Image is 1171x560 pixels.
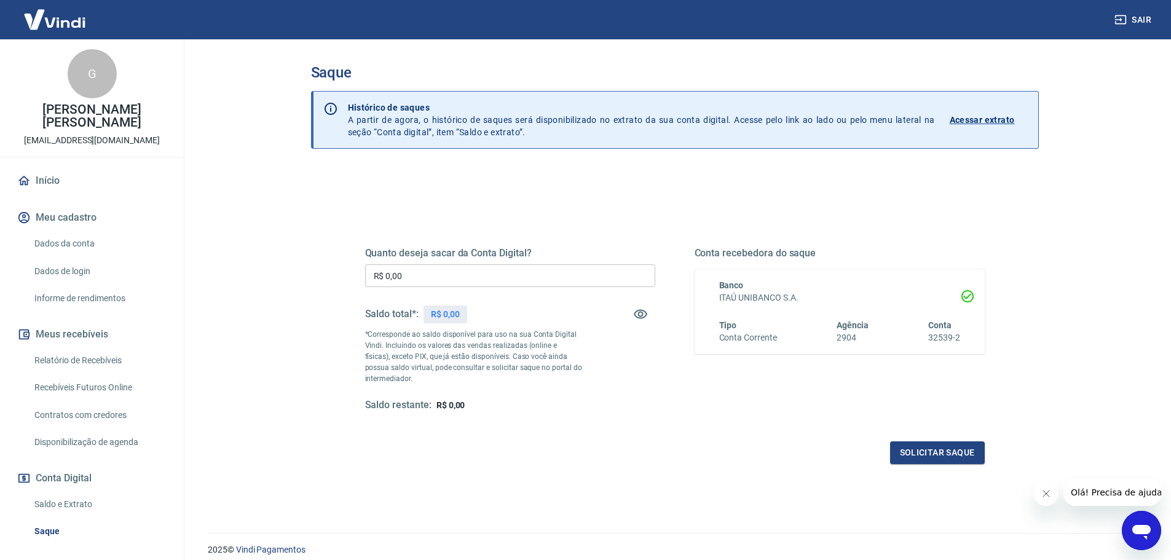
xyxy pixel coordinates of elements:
a: Contratos com credores [30,403,169,428]
a: Relatório de Recebíveis [30,348,169,373]
div: G [68,49,117,98]
p: A partir de agora, o histórico de saques será disponibilizado no extrato da sua conta digital. Ac... [348,101,935,138]
button: Conta Digital [15,465,169,492]
h5: Quanto deseja sacar da Conta Digital? [365,247,655,259]
h6: 2904 [837,331,869,344]
a: Saldo e Extrato [30,492,169,517]
p: Acessar extrato [950,114,1015,126]
button: Solicitar saque [890,441,985,464]
span: R$ 0,00 [436,400,465,410]
a: Saque [30,519,169,544]
a: Disponibilização de agenda [30,430,169,455]
a: Acessar extrato [950,101,1028,138]
a: Início [15,167,169,194]
span: Olá! Precisa de ajuda? [7,9,103,18]
p: [EMAIL_ADDRESS][DOMAIN_NAME] [24,134,160,147]
a: Dados da conta [30,231,169,256]
span: Banco [719,280,744,290]
span: Agência [837,320,869,330]
span: Conta [928,320,952,330]
h5: Saldo total*: [365,308,419,320]
button: Meus recebíveis [15,321,169,348]
iframe: Close message [1034,481,1059,506]
p: [PERSON_NAME] [PERSON_NAME] [10,103,174,129]
button: Sair [1112,9,1156,31]
iframe: Message from company [1063,479,1161,506]
button: Meu cadastro [15,204,169,231]
h3: Saque [311,64,1039,81]
h5: Conta recebedora do saque [695,247,985,259]
a: Dados de login [30,259,169,284]
a: Informe de rendimentos [30,286,169,311]
h6: Conta Corrente [719,331,777,344]
a: Recebíveis Futuros Online [30,375,169,400]
h6: 32539-2 [928,331,960,344]
iframe: Button to launch messaging window [1122,511,1161,550]
p: R$ 0,00 [431,308,460,321]
h6: ITAÚ UNIBANCO S.A. [719,291,960,304]
img: Vindi [15,1,95,38]
h5: Saldo restante: [365,399,432,412]
p: *Corresponde ao saldo disponível para uso na sua Conta Digital Vindi. Incluindo os valores das ve... [365,329,583,384]
p: Histórico de saques [348,101,935,114]
p: 2025 © [208,543,1141,556]
a: Vindi Pagamentos [236,545,306,554]
span: Tipo [719,320,737,330]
